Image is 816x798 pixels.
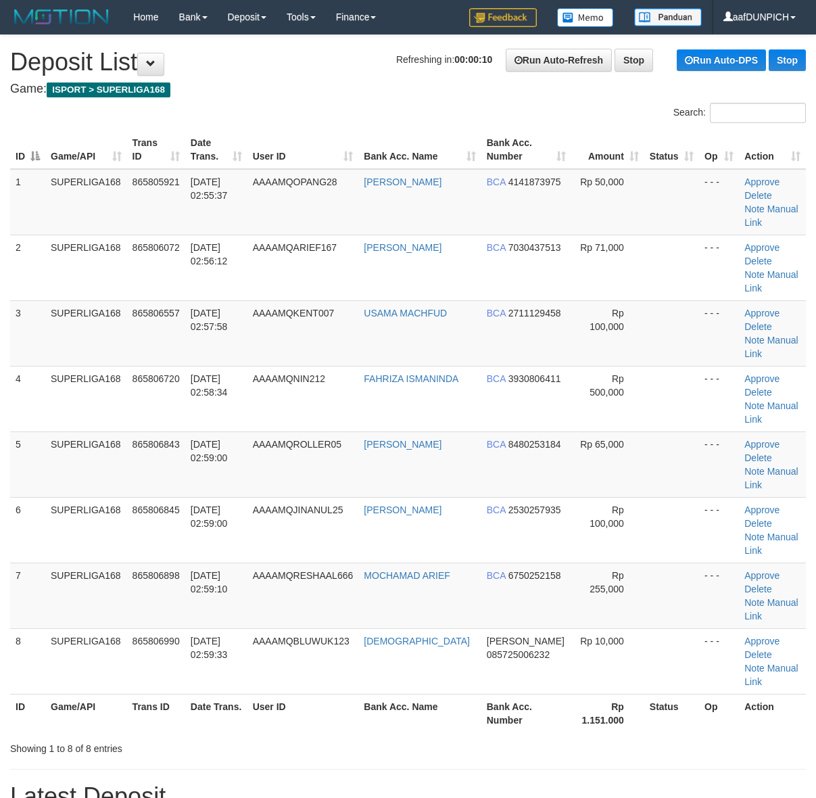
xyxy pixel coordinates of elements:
[45,131,127,169] th: Game/API: activate to sort column ascending
[191,177,228,201] span: [DATE] 02:55:37
[469,8,537,27] img: Feedback.jpg
[699,694,739,732] th: Op
[185,131,247,169] th: Date Trans.: activate to sort column ascending
[45,235,127,300] td: SUPERLIGA168
[253,636,350,647] span: AAAAMQBLUWUK123
[508,504,561,515] span: Copy 2530257935 to clipboard
[744,466,765,477] a: Note
[744,373,779,384] a: Approve
[744,636,779,647] a: Approve
[487,177,506,187] span: BCA
[191,373,228,398] span: [DATE] 02:58:34
[487,373,506,384] span: BCA
[744,466,798,490] a: Manual Link
[744,400,798,425] a: Manual Link
[744,335,765,346] a: Note
[45,694,127,732] th: Game/API
[580,242,624,253] span: Rp 71,000
[744,269,798,294] a: Manual Link
[673,103,806,123] label: Search:
[699,235,739,300] td: - - -
[10,169,45,235] td: 1
[744,308,779,319] a: Approve
[481,131,571,169] th: Bank Acc. Number: activate to sort column ascending
[699,628,739,694] td: - - -
[557,8,614,27] img: Button%20Memo.svg
[10,736,330,755] div: Showing 1 to 8 of 8 entries
[133,439,180,450] span: 865806843
[744,584,771,594] a: Delete
[10,83,806,96] h4: Game:
[185,694,247,732] th: Date Trans.
[10,7,113,27] img: MOTION_logo.png
[590,570,624,594] span: Rp 255,000
[699,563,739,628] td: - - -
[127,694,185,732] th: Trans ID
[247,694,359,732] th: User ID
[744,518,771,529] a: Delete
[571,131,644,169] th: Amount: activate to sort column ascending
[506,49,612,72] a: Run Auto-Refresh
[699,169,739,235] td: - - -
[396,54,492,65] span: Refreshing in:
[508,177,561,187] span: Copy 4141873975 to clipboard
[133,504,180,515] span: 865806845
[487,242,506,253] span: BCA
[580,439,624,450] span: Rp 65,000
[744,597,798,621] a: Manual Link
[744,663,798,687] a: Manual Link
[133,308,180,319] span: 865806557
[710,103,806,123] input: Search:
[133,570,180,581] span: 865806898
[508,308,561,319] span: Copy 2711129458 to clipboard
[744,335,798,359] a: Manual Link
[508,373,561,384] span: Copy 3930806411 to clipboard
[10,563,45,628] td: 7
[644,694,699,732] th: Status
[744,242,779,253] a: Approve
[47,83,170,97] span: ISPORT > SUPERLIGA168
[744,400,765,411] a: Note
[508,242,561,253] span: Copy 7030437513 to clipboard
[590,373,624,398] span: Rp 500,000
[487,570,506,581] span: BCA
[744,439,779,450] a: Approve
[699,431,739,497] td: - - -
[481,694,571,732] th: Bank Acc. Number
[744,177,779,187] a: Approve
[508,439,561,450] span: Copy 8480253184 to clipboard
[10,235,45,300] td: 2
[45,497,127,563] td: SUPERLIGA168
[253,570,354,581] span: AAAAMQRESHAAL666
[744,570,779,581] a: Approve
[590,504,624,529] span: Rp 100,000
[45,366,127,431] td: SUPERLIGA168
[253,504,343,515] span: AAAAMQJINANUL25
[10,431,45,497] td: 5
[364,439,441,450] a: [PERSON_NAME]
[364,308,447,319] a: USAMA MACHFUD
[571,694,644,732] th: Rp 1.151.000
[10,300,45,366] td: 3
[253,439,342,450] span: AAAAMQROLLER05
[508,570,561,581] span: Copy 6750252158 to clipboard
[487,504,506,515] span: BCA
[739,694,806,732] th: Action
[744,532,798,556] a: Manual Link
[644,131,699,169] th: Status: activate to sort column ascending
[744,649,771,660] a: Delete
[10,497,45,563] td: 6
[133,373,180,384] span: 865806720
[699,131,739,169] th: Op: activate to sort column ascending
[744,256,771,266] a: Delete
[10,694,45,732] th: ID
[364,373,458,384] a: FAHRIZA ISMANINDA
[45,431,127,497] td: SUPERLIGA168
[364,242,441,253] a: [PERSON_NAME]
[744,532,765,542] a: Note
[699,300,739,366] td: - - -
[191,242,228,266] span: [DATE] 02:56:12
[580,636,624,647] span: Rp 10,000
[191,570,228,594] span: [DATE] 02:59:10
[10,628,45,694] td: 8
